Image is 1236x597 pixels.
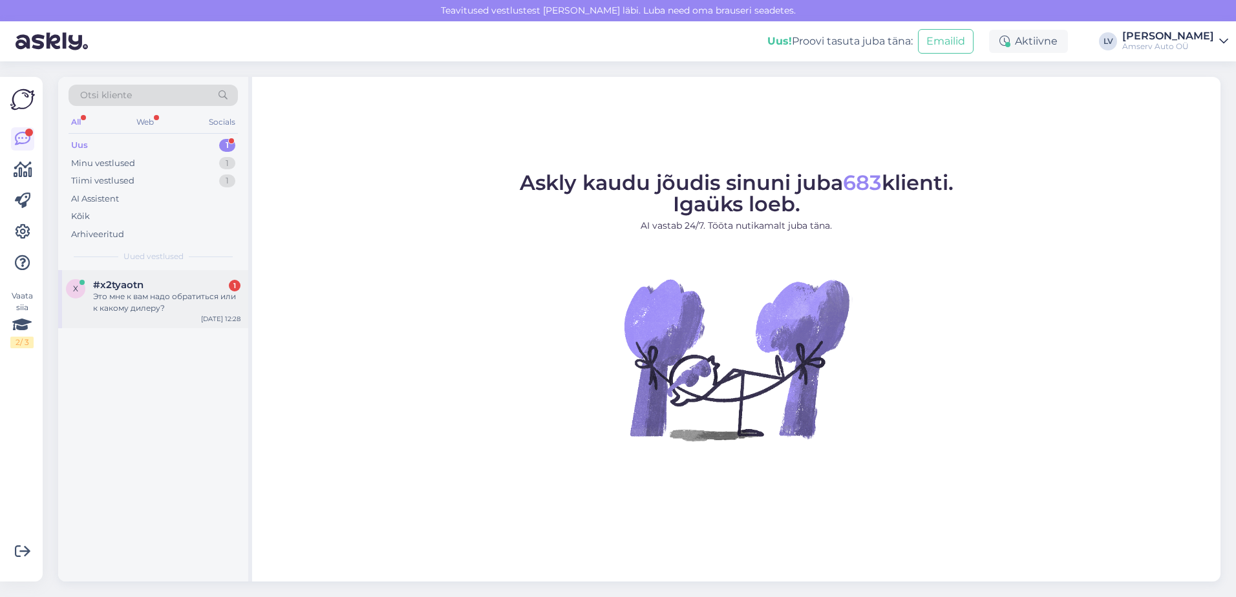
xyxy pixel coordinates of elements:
div: Arhiveeritud [71,228,124,241]
div: AI Assistent [71,193,119,205]
img: Askly Logo [10,87,35,112]
div: Web [134,114,156,131]
div: 2 / 3 [10,337,34,348]
div: [PERSON_NAME] [1122,31,1214,41]
div: Uus [71,139,88,152]
div: Minu vestlused [71,157,135,170]
div: Amserv Auto OÜ [1122,41,1214,52]
p: AI vastab 24/7. Tööta nutikamalt juba täna. [520,219,954,233]
b: Uus! [767,35,792,47]
div: Это мне к вам надо обратиться или к какому дилеру? [93,291,240,314]
span: 683 [843,170,882,195]
span: Uued vestlused [123,251,184,262]
span: Askly kaudu jõudis sinuni juba klienti. Igaüks loeb. [520,170,954,216]
div: Aktiivne [989,30,1068,53]
div: 1 [229,280,240,291]
div: [DATE] 12:28 [201,314,240,324]
div: 1 [219,139,235,152]
a: [PERSON_NAME]Amserv Auto OÜ [1122,31,1228,52]
div: 1 [219,174,235,187]
div: All [69,114,83,131]
div: Socials [206,114,238,131]
div: LV [1099,32,1117,50]
div: Tiimi vestlused [71,174,134,187]
div: Proovi tasuta juba täna: [767,34,913,49]
div: Kõik [71,210,90,223]
span: Otsi kliente [80,89,132,102]
img: No Chat active [620,243,853,476]
button: Emailid [918,29,974,54]
span: #x2tyaotn [93,279,144,291]
div: 1 [219,157,235,170]
div: Vaata siia [10,290,34,348]
span: x [73,284,78,293]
